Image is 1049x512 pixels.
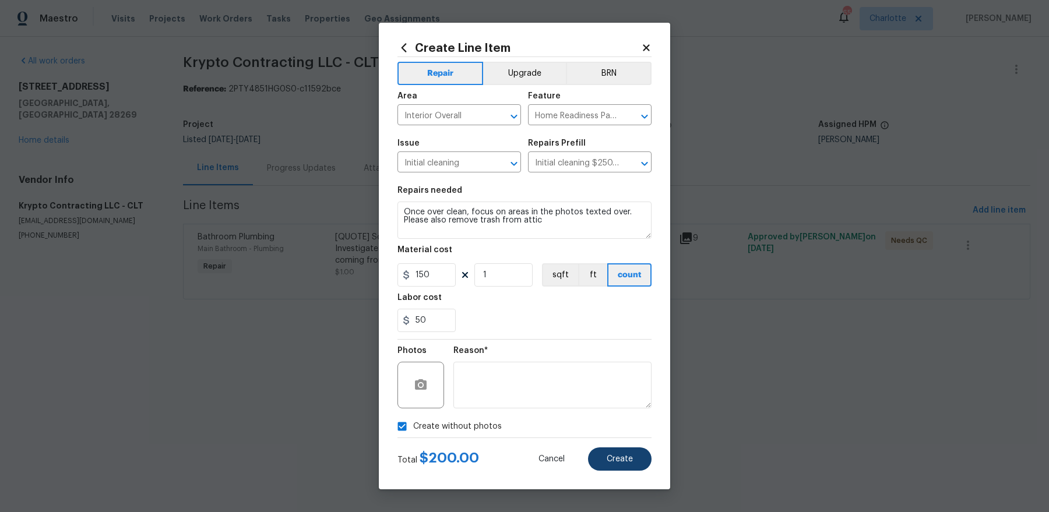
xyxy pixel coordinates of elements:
[397,452,479,466] div: Total
[453,347,488,355] h5: Reason*
[397,186,462,195] h5: Repairs needed
[397,202,652,239] textarea: Once over clean, focus on areas in the photos texted over. Please also remove trash from attic
[636,108,653,125] button: Open
[413,421,502,433] span: Create without photos
[397,41,641,54] h2: Create Line Item
[397,139,420,147] h5: Issue
[506,156,522,172] button: Open
[542,263,578,287] button: sqft
[607,455,633,464] span: Create
[483,62,566,85] button: Upgrade
[578,263,607,287] button: ft
[528,92,561,100] h5: Feature
[538,455,565,464] span: Cancel
[566,62,652,85] button: BRN
[528,139,586,147] h5: Repairs Prefill
[607,263,652,287] button: count
[506,108,522,125] button: Open
[397,62,483,85] button: Repair
[420,451,479,465] span: $ 200.00
[397,92,417,100] h5: Area
[397,347,427,355] h5: Photos
[520,447,583,471] button: Cancel
[588,447,652,471] button: Create
[397,246,452,254] h5: Material cost
[397,294,442,302] h5: Labor cost
[636,156,653,172] button: Open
